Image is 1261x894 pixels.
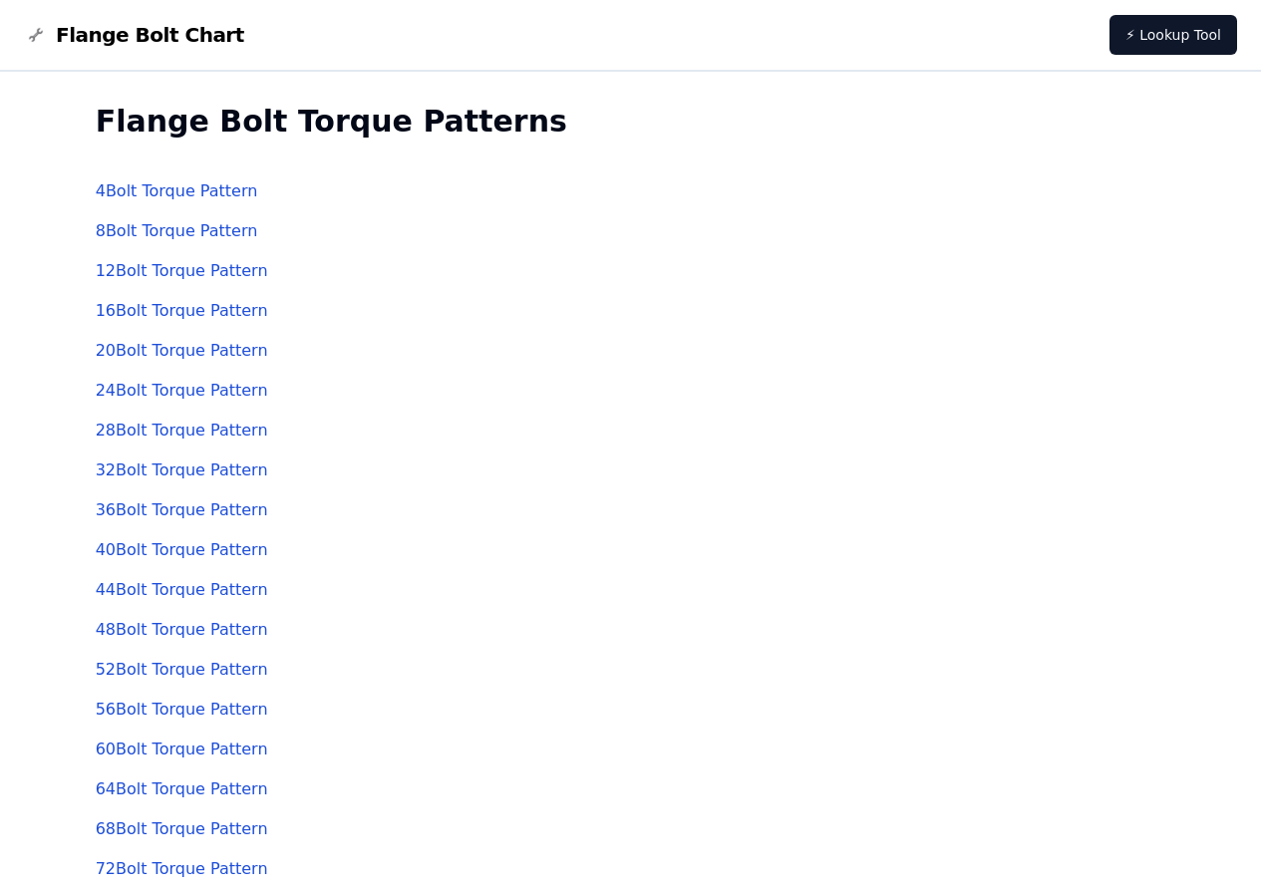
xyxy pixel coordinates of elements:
a: 60Bolt Torque Pattern [96,740,268,758]
a: 48Bolt Torque Pattern [96,620,268,639]
a: 52Bolt Torque Pattern [96,660,268,679]
a: 36Bolt Torque Pattern [96,500,268,519]
a: 64Bolt Torque Pattern [96,779,268,798]
a: 68Bolt Torque Pattern [96,819,268,838]
a: 56Bolt Torque Pattern [96,700,268,719]
a: ⚡ Lookup Tool [1109,15,1237,55]
a: 28Bolt Torque Pattern [96,421,268,440]
a: 24Bolt Torque Pattern [96,381,268,400]
a: 12Bolt Torque Pattern [96,261,268,280]
a: 32Bolt Torque Pattern [96,460,268,479]
h2: Flange Bolt Torque Patterns [96,104,1166,140]
a: 72Bolt Torque Pattern [96,859,268,878]
img: Flange Bolt Chart Logo [24,23,48,47]
a: 16Bolt Torque Pattern [96,301,268,320]
a: 44Bolt Torque Pattern [96,580,268,599]
a: Flange Bolt Chart LogoFlange Bolt Chart [24,21,244,49]
span: Flange Bolt Chart [56,21,244,49]
a: 40Bolt Torque Pattern [96,540,268,559]
a: 8Bolt Torque Pattern [96,221,258,240]
a: 20Bolt Torque Pattern [96,341,268,360]
a: 4Bolt Torque Pattern [96,181,258,200]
